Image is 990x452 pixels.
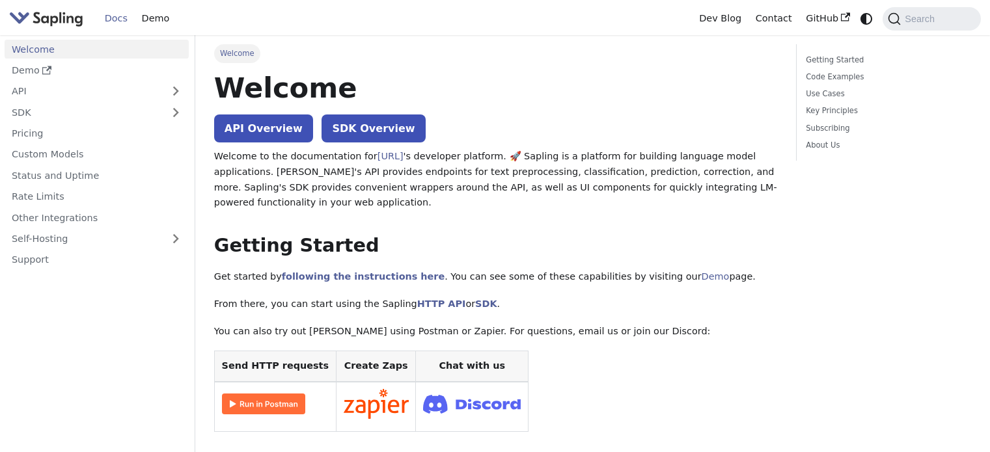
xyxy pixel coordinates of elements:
a: SDK [475,299,497,309]
p: You can also try out [PERSON_NAME] using Postman or Zapier. For questions, email us or join our D... [214,324,777,339]
a: [URL] [378,151,404,161]
a: Custom Models [5,145,189,164]
a: Docs [98,8,135,29]
p: Welcome to the documentation for 's developer platform. 🚀 Sapling is a platform for building lang... [214,149,777,211]
th: Chat with us [416,351,529,382]
a: SDK Overview [322,114,425,142]
h2: Getting Started [214,234,777,258]
a: Demo [5,61,189,80]
a: HTTP API [417,299,466,309]
a: Self-Hosting [5,230,189,248]
a: SDK [5,103,163,122]
a: Code Examples [806,71,967,83]
a: Pricing [5,124,189,143]
a: Contact [749,8,799,29]
a: API Overview [214,114,313,142]
span: Welcome [214,44,260,62]
a: Use Cases [806,88,967,100]
img: Sapling.ai [9,9,83,28]
a: Other Integrations [5,208,189,227]
img: Join Discord [423,391,521,418]
a: following the instructions here [282,271,445,282]
a: Demo [702,271,730,282]
button: Expand sidebar category 'SDK' [163,103,189,122]
nav: Breadcrumbs [214,44,777,62]
button: Switch between dark and light mode (currently system mode) [857,9,876,28]
p: From there, you can start using the Sapling or . [214,297,777,312]
a: Subscribing [806,122,967,135]
a: Support [5,250,189,269]
span: Search [901,14,942,24]
a: API [5,82,163,101]
button: Search (Command+K) [883,7,980,31]
a: Rate Limits [5,187,189,206]
img: Connect in Zapier [344,389,409,419]
img: Run in Postman [222,393,305,414]
button: Expand sidebar category 'API' [163,82,189,101]
a: Dev Blog [692,8,748,29]
h1: Welcome [214,70,777,105]
a: About Us [806,139,967,152]
a: Getting Started [806,54,967,66]
a: Key Principles [806,105,967,117]
p: Get started by . You can see some of these capabilities by visiting our page. [214,269,777,285]
a: Demo [135,8,176,29]
a: GitHub [799,8,857,29]
a: Welcome [5,40,189,59]
a: Sapling.aiSapling.ai [9,9,88,28]
th: Create Zaps [336,351,416,382]
th: Send HTTP requests [214,351,336,382]
a: Status and Uptime [5,166,189,185]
